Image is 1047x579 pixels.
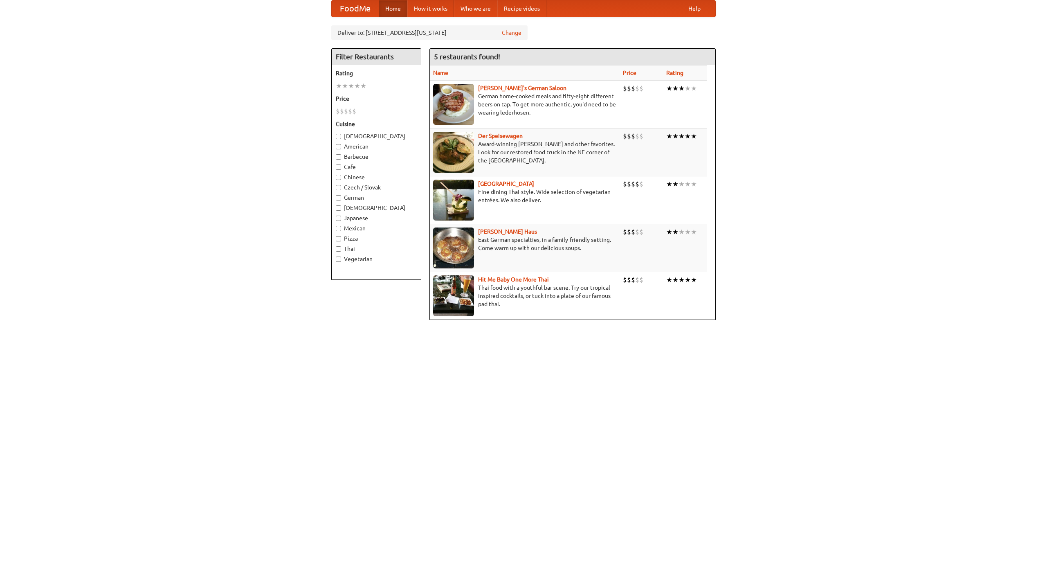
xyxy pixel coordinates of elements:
h5: Price [336,95,417,103]
li: $ [336,107,340,116]
h4: Filter Restaurants [332,49,421,65]
li: $ [635,228,639,237]
li: $ [631,228,635,237]
li: $ [639,132,643,141]
li: ★ [685,275,691,284]
li: ★ [666,228,672,237]
li: ★ [672,132,679,141]
a: FoodMe [332,0,379,17]
li: $ [639,84,643,93]
label: Czech / Slovak [336,183,417,191]
li: ★ [336,81,342,90]
h5: Rating [336,69,417,77]
li: ★ [672,275,679,284]
p: East German specialties, in a family-friendly setting. Come warm up with our delicious soups. [433,236,616,252]
li: $ [627,180,631,189]
a: Who we are [454,0,497,17]
input: Vegetarian [336,257,341,262]
a: Recipe videos [497,0,546,17]
img: kohlhaus.jpg [433,228,474,268]
li: ★ [666,84,672,93]
li: $ [631,275,635,284]
input: Mexican [336,226,341,231]
li: $ [635,275,639,284]
li: $ [348,107,352,116]
li: $ [639,180,643,189]
p: Thai food with a youthful bar scene. Try our tropical inspired cocktails, or tuck into a plate of... [433,284,616,308]
input: Japanese [336,216,341,221]
li: ★ [672,84,679,93]
input: German [336,195,341,201]
li: $ [627,228,631,237]
li: $ [627,275,631,284]
li: ★ [679,275,685,284]
a: Name [433,70,448,76]
li: ★ [679,228,685,237]
li: ★ [360,81,366,90]
input: Thai [336,246,341,252]
p: German home-cooked meals and fifty-eight different beers on tap. To get more authentic, you'd nee... [433,92,616,117]
li: $ [623,132,627,141]
li: ★ [666,275,672,284]
label: American [336,142,417,151]
input: Czech / Slovak [336,185,341,190]
b: Der Speisewagen [478,133,523,139]
label: Vegetarian [336,255,417,263]
li: ★ [691,132,697,141]
li: $ [344,107,348,116]
div: Deliver to: [STREET_ADDRESS][US_STATE] [331,25,528,40]
li: $ [635,132,639,141]
a: Hit Me Baby One More Thai [478,276,549,283]
li: ★ [348,81,354,90]
a: [PERSON_NAME]'s German Saloon [478,85,566,91]
li: $ [635,180,639,189]
li: $ [639,275,643,284]
label: Japanese [336,214,417,222]
input: [DEMOGRAPHIC_DATA] [336,205,341,211]
a: Home [379,0,407,17]
li: $ [627,84,631,93]
h5: Cuisine [336,120,417,128]
li: ★ [672,228,679,237]
li: ★ [685,180,691,189]
li: ★ [685,132,691,141]
input: Pizza [336,236,341,241]
label: [DEMOGRAPHIC_DATA] [336,204,417,212]
img: satay.jpg [433,180,474,221]
label: Thai [336,245,417,253]
li: ★ [666,132,672,141]
input: Chinese [336,175,341,180]
a: [PERSON_NAME] Haus [478,228,537,235]
li: ★ [691,228,697,237]
label: [DEMOGRAPHIC_DATA] [336,132,417,140]
input: American [336,144,341,149]
input: [DEMOGRAPHIC_DATA] [336,134,341,139]
img: esthers.jpg [433,84,474,125]
li: $ [623,180,627,189]
li: ★ [685,84,691,93]
li: ★ [691,180,697,189]
li: $ [631,84,635,93]
li: ★ [666,180,672,189]
ng-pluralize: 5 restaurants found! [434,53,500,61]
li: $ [352,107,356,116]
input: Barbecue [336,154,341,160]
img: babythai.jpg [433,275,474,316]
input: Cafe [336,164,341,170]
li: $ [639,228,643,237]
li: ★ [354,81,360,90]
label: Barbecue [336,153,417,161]
a: Help [682,0,707,17]
img: speisewagen.jpg [433,132,474,173]
label: Chinese [336,173,417,181]
label: Pizza [336,234,417,243]
li: $ [623,275,627,284]
li: $ [340,107,344,116]
li: ★ [679,180,685,189]
li: $ [635,84,639,93]
li: ★ [342,81,348,90]
li: $ [623,84,627,93]
li: $ [627,132,631,141]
